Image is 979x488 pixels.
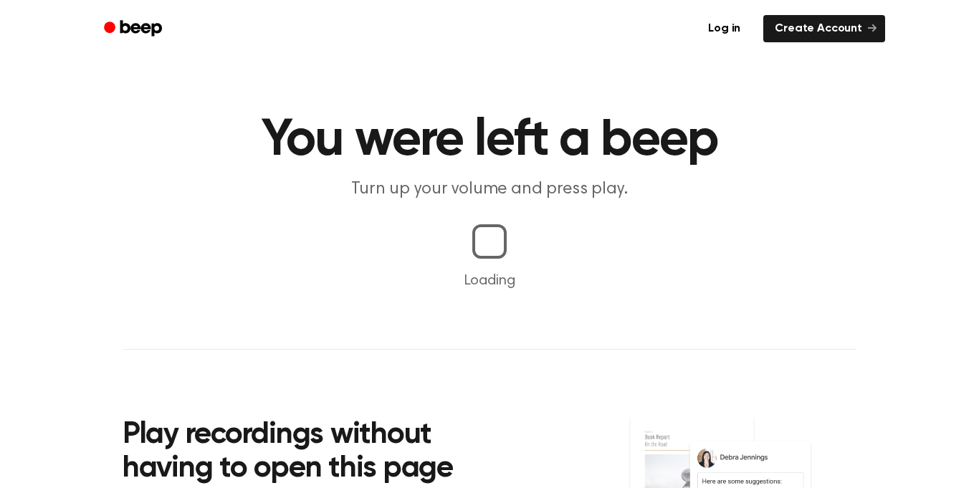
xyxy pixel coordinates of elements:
[214,178,765,201] p: Turn up your volume and press play.
[694,12,755,45] a: Log in
[763,15,885,42] a: Create Account
[123,418,509,487] h2: Play recordings without having to open this page
[17,270,962,292] p: Loading
[123,115,856,166] h1: You were left a beep
[94,15,175,43] a: Beep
